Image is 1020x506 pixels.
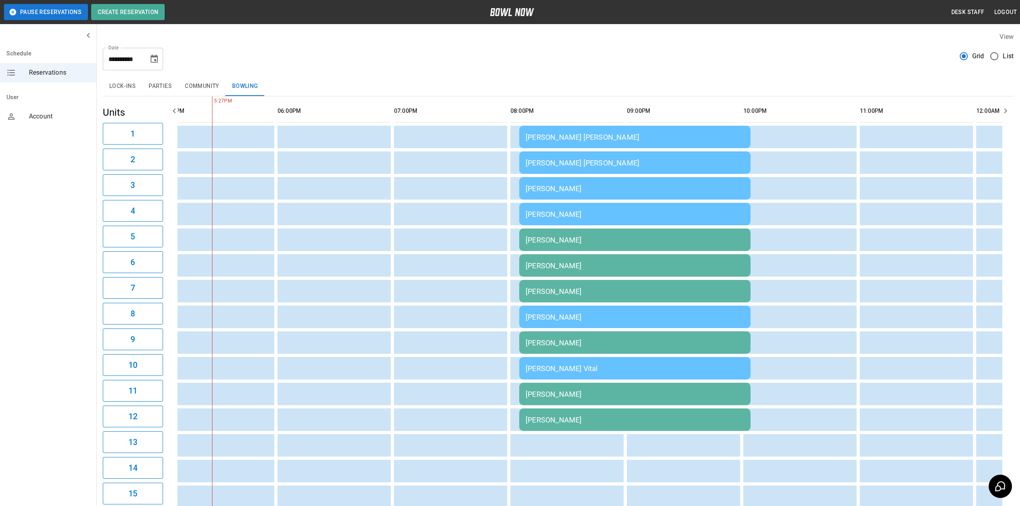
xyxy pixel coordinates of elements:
[526,159,744,167] div: [PERSON_NAME] [PERSON_NAME]
[103,77,142,96] button: Lock-ins
[1000,33,1014,41] label: View
[526,210,744,218] div: [PERSON_NAME]
[146,51,162,67] button: Choose date, selected date is Aug 23, 2025
[103,251,163,273] button: 6
[103,200,163,222] button: 4
[129,384,137,397] h6: 11
[29,68,90,78] span: Reservations
[103,106,163,119] h5: Units
[526,339,744,347] div: [PERSON_NAME]
[131,282,135,294] h6: 7
[948,5,988,20] button: Desk Staff
[972,51,984,61] span: Grid
[129,487,137,500] h6: 15
[129,359,137,371] h6: 10
[103,483,163,504] button: 15
[131,307,135,320] h6: 8
[526,416,744,424] div: [PERSON_NAME]
[129,461,137,474] h6: 14
[991,5,1020,20] button: Logout
[103,431,163,453] button: 13
[4,4,88,20] button: Pause Reservations
[103,123,163,145] button: 1
[103,354,163,376] button: 10
[142,77,178,96] button: Parties
[103,226,163,247] button: 5
[29,112,90,121] span: Account
[103,380,163,402] button: 11
[103,77,1014,96] div: inventory tabs
[212,97,214,105] span: 5:27PM
[131,333,135,346] h6: 9
[103,406,163,427] button: 12
[131,256,135,269] h6: 6
[526,287,744,296] div: [PERSON_NAME]
[226,77,265,96] button: Bowling
[129,436,137,449] h6: 13
[1003,51,1014,61] span: List
[103,174,163,196] button: 3
[131,204,135,217] h6: 4
[526,364,744,373] div: [PERSON_NAME] Vital
[526,133,744,141] div: [PERSON_NAME] [PERSON_NAME]
[526,390,744,398] div: [PERSON_NAME]
[131,127,135,140] h6: 1
[526,313,744,321] div: [PERSON_NAME]
[91,4,165,20] button: Create Reservation
[131,230,135,243] h6: 5
[103,303,163,324] button: 8
[131,153,135,166] h6: 2
[178,77,226,96] button: Community
[526,184,744,193] div: [PERSON_NAME]
[103,149,163,170] button: 2
[490,8,534,16] img: logo
[129,410,137,423] h6: 12
[526,261,744,270] div: [PERSON_NAME]
[103,328,163,350] button: 9
[103,457,163,479] button: 14
[131,179,135,192] h6: 3
[526,236,744,244] div: [PERSON_NAME]
[103,277,163,299] button: 7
